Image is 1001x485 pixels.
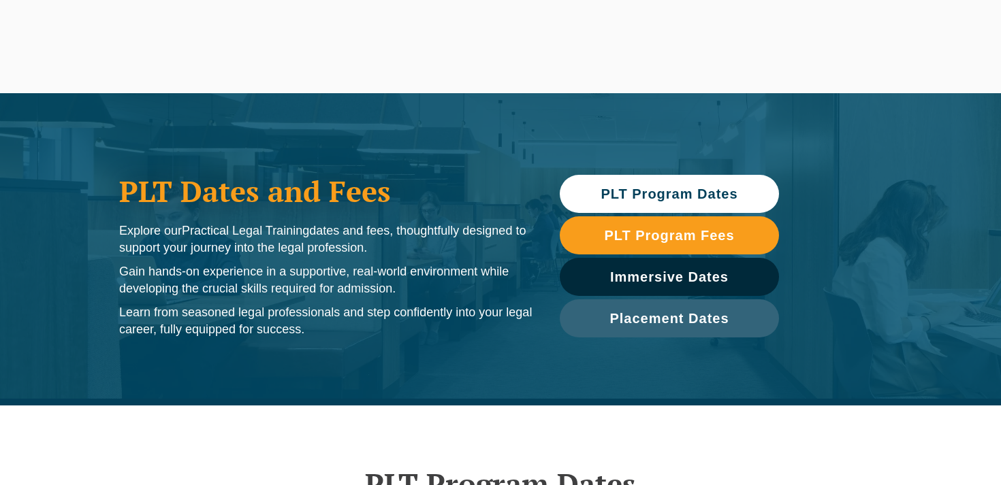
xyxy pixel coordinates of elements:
span: Immersive Dates [610,270,729,284]
a: PLT Program Dates [560,175,779,213]
span: PLT Program Dates [601,187,737,201]
p: Explore our dates and fees, thoughtfully designed to support your journey into the legal profession. [119,222,533,256]
span: Practical Legal Training [182,224,309,237]
span: PLT Program Fees [604,229,734,242]
a: Immersive Dates [560,258,779,296]
h1: PLT Dates and Fees [119,174,533,208]
p: Gain hands-on experience in a supportive, real-world environment while developing the crucial ski... [119,263,533,297]
a: PLT Program Fees [560,216,779,254]
p: Learn from seasoned legal professionals and step confidently into your legal career, fully equipp... [119,304,533,338]
a: Placement Dates [560,299,779,337]
span: Placement Dates [609,312,729,325]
